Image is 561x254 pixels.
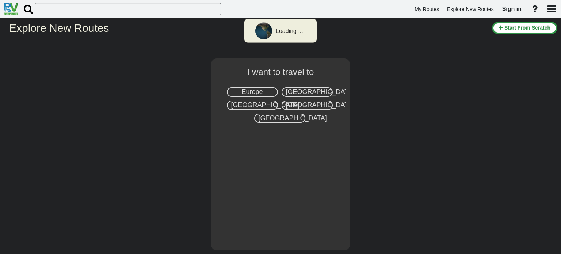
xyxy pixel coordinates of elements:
span: [GEOGRAPHIC_DATA] [231,101,299,109]
span: My Routes [415,6,439,12]
h2: Explore New Routes [9,22,486,34]
span: [GEOGRAPHIC_DATA] [286,101,354,109]
div: [GEOGRAPHIC_DATA] [227,101,278,110]
a: Sign in [499,1,525,17]
span: I want to travel to [247,67,314,77]
div: [GEOGRAPHIC_DATA] [282,101,333,110]
span: [GEOGRAPHIC_DATA] [259,114,327,122]
span: [GEOGRAPHIC_DATA] [286,88,354,95]
img: RvPlanetLogo.png [4,3,18,15]
div: Loading ... [276,27,303,35]
span: Explore New Routes [447,6,494,12]
div: [GEOGRAPHIC_DATA] [282,87,333,97]
span: Europe [241,88,263,95]
div: [GEOGRAPHIC_DATA] [254,114,305,123]
button: Start From Scratch [492,22,557,34]
a: My Routes [411,2,442,16]
div: Europe [227,87,278,97]
span: Sign in [502,6,522,12]
span: Start From Scratch [504,25,550,31]
a: Explore New Routes [444,2,497,16]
